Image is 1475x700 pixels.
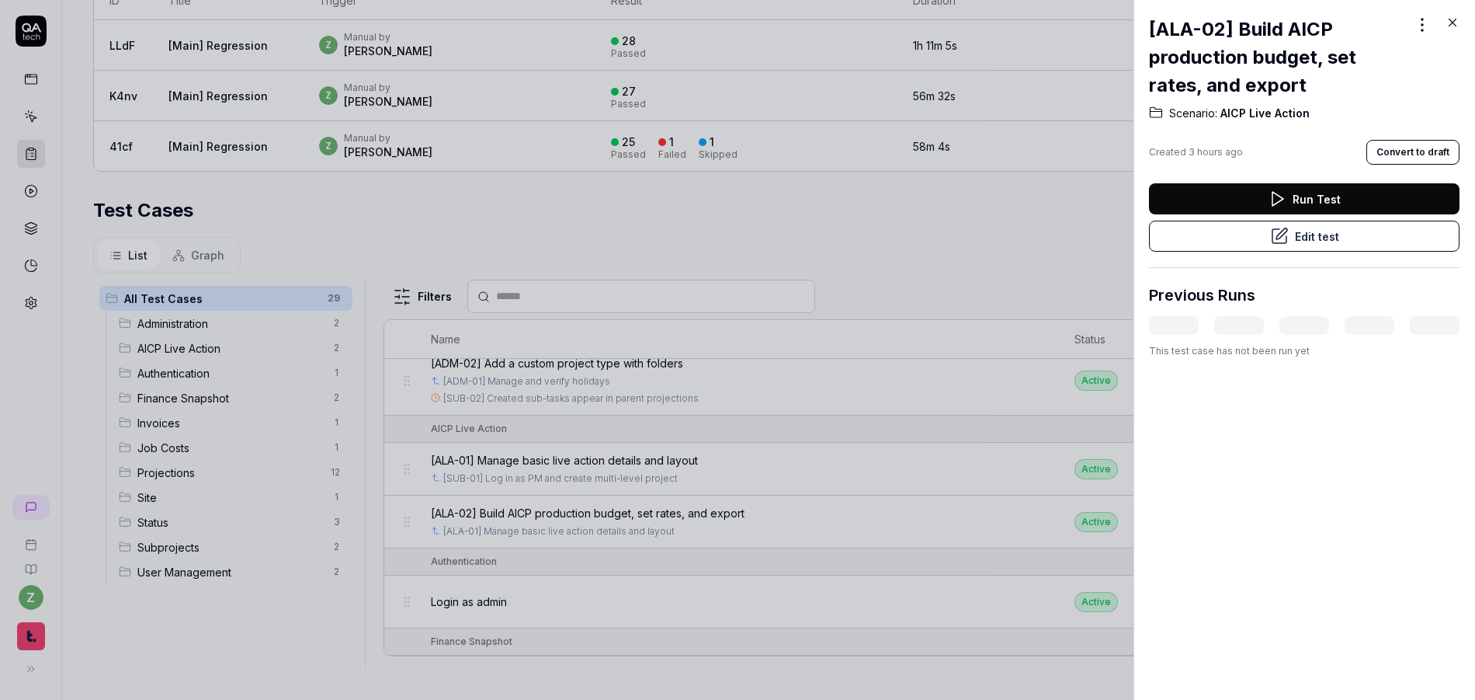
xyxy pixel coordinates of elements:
[1149,221,1459,252] button: Edit test
[1149,183,1459,214] button: Run Test
[1149,145,1243,159] div: Created
[1189,146,1243,158] time: 3 hours ago
[1149,284,1255,307] h3: Previous Runs
[1149,344,1459,358] div: This test case has not been run yet
[1169,106,1217,121] span: Scenario:
[1149,16,1410,99] h2: [ALA-02] Build AICP production budget, set rates, and export
[1217,106,1310,121] span: AICP Live Action
[1366,140,1459,165] button: Convert to draft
